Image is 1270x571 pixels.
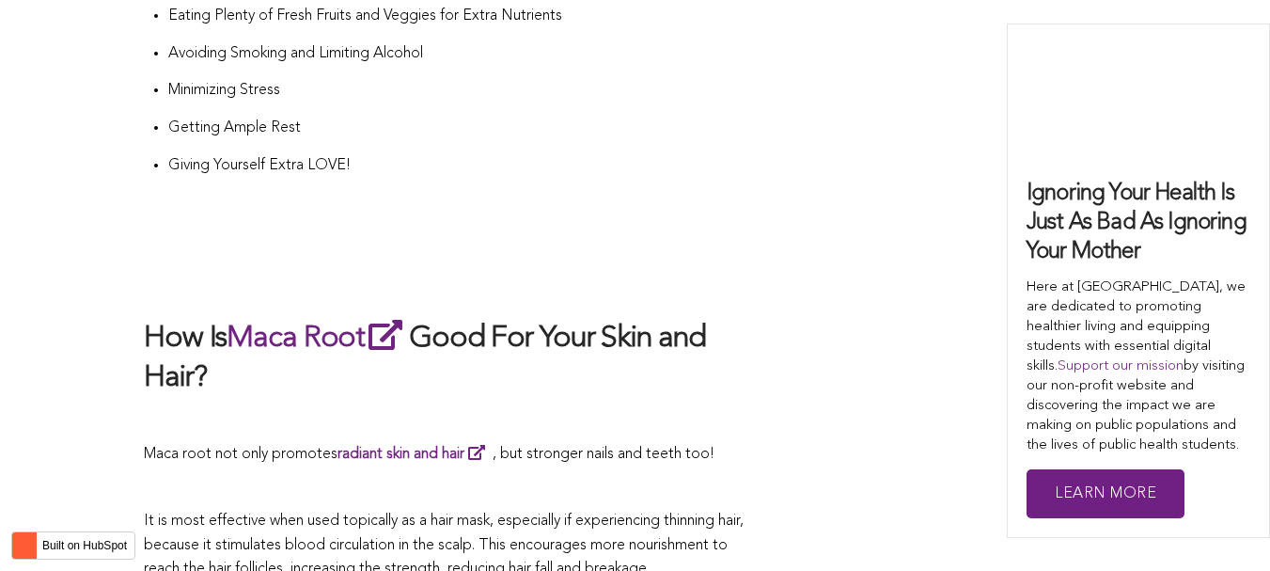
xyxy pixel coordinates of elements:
iframe: Chat Widget [1176,481,1270,571]
a: Maca Root [227,324,409,354]
button: Built on HubSpot [11,531,135,560]
label: Built on HubSpot [35,533,134,558]
p: Avoiding Smoking and Limiting Alcohol [168,42,755,67]
h2: How Is Good For Your Skin and Hair? [144,316,755,398]
a: radiant skin and hair [337,447,493,462]
p: Minimizing Stress [168,79,755,103]
p: Eating Plenty of Fresh Fruits and Veggies for Extra Nutrients [168,5,755,29]
p: Giving Yourself Extra LOVE! [168,154,755,179]
a: Learn More [1027,469,1184,519]
span: Maca root not only promotes , but stronger nails and teeth too! [144,447,714,462]
img: HubSpot sprocket logo [12,534,35,557]
p: Getting Ample Rest [168,117,755,141]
